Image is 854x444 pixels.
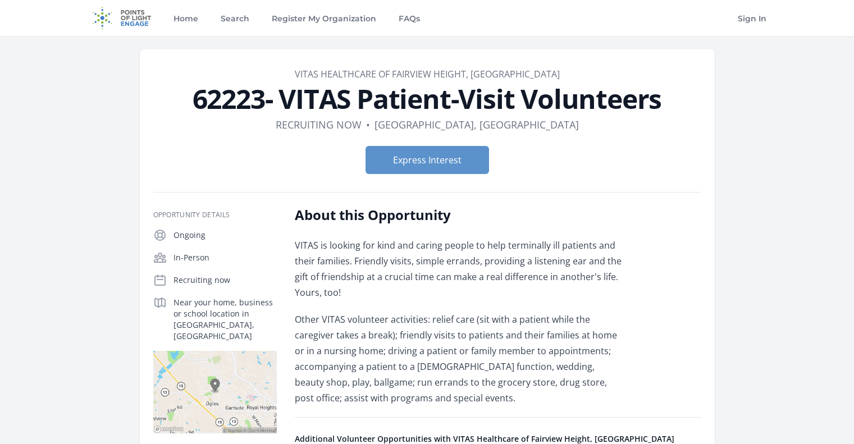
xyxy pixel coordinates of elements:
[276,117,362,132] dd: Recruiting now
[173,230,277,241] p: Ongoing
[366,117,370,132] div: •
[173,274,277,286] p: Recruiting now
[173,252,277,263] p: In-Person
[375,117,579,132] dd: [GEOGRAPHIC_DATA], [GEOGRAPHIC_DATA]
[366,146,489,174] button: Express Interest
[295,68,560,80] a: VITAS Healthcare of Fairview Height, [GEOGRAPHIC_DATA]
[153,351,277,433] img: Map
[153,210,277,219] h3: Opportunity Details
[173,297,277,342] p: Near your home, business or school location in [GEOGRAPHIC_DATA], [GEOGRAPHIC_DATA]
[295,237,623,300] p: VITAS is looking for kind and caring people to help terminally ill patients and their families. F...
[295,312,623,406] p: Other VITAS volunteer activities: relief care (sit with a patient while the caregiver takes a bre...
[153,85,701,112] h1: 62223- VITAS Patient-Visit Volunteers
[295,206,623,224] h2: About this Opportunity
